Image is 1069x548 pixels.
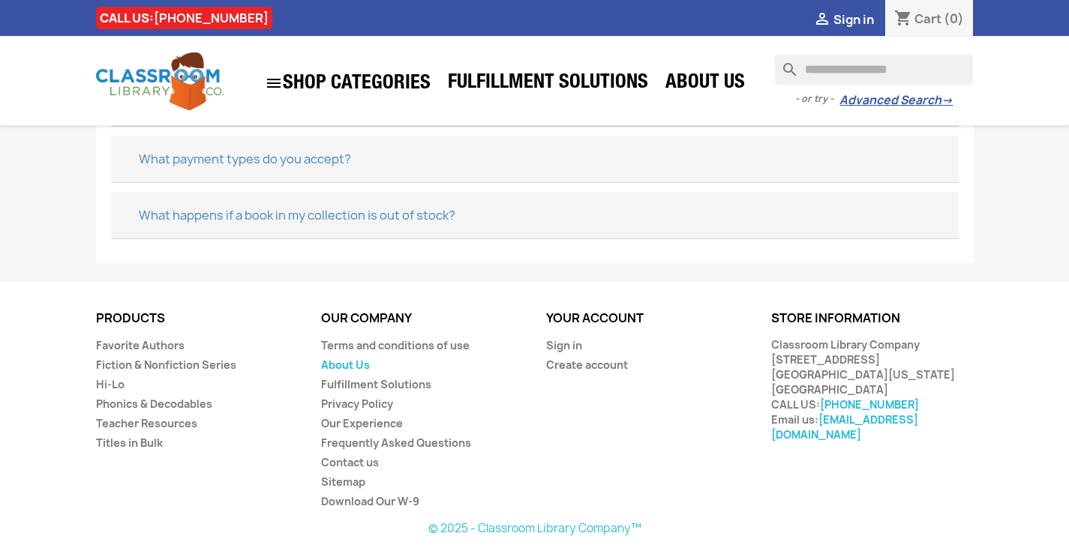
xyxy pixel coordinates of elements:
[775,55,793,73] i: search
[96,52,224,110] img: Classroom Library Company
[833,11,874,28] span: Sign in
[96,436,163,450] a: Titles in Bulk
[96,358,236,372] a: Fiction & Nonfiction Series
[126,201,468,229] button: What happens if a book in my collection is out of stock?
[813,11,874,28] a:  Sign in
[771,312,974,325] p: Store information
[96,7,272,29] div: CALL US:
[546,310,644,326] a: Your account
[96,377,125,391] a: Hi-Lo
[839,93,953,108] a: Advanced Search→
[321,358,370,372] a: About Us
[546,358,628,372] a: Create account
[428,520,641,536] a: © 2025 - Classroom Library Company™
[321,338,470,352] a: Terms and conditions of use
[321,377,431,391] a: Fulfillment Solutions
[775,55,973,85] input: Search
[321,455,379,469] a: Contact us
[257,67,438,100] a: SHOP CATEGORIES
[96,338,185,352] a: Favorite Authors
[154,10,269,26] a: [PHONE_NUMBER]
[321,397,393,411] a: Privacy Policy
[321,416,403,430] a: Our Experience
[321,312,524,325] p: Our company
[321,475,365,489] a: Sitemap
[321,436,471,450] a: Frequently Asked Questions
[546,338,582,352] a: Sign in
[96,397,212,411] a: Phonics & Decodables
[321,494,419,508] a: Download Our W-9
[941,93,953,108] span: →
[96,312,299,325] p: Products
[771,412,918,442] a: [EMAIL_ADDRESS][DOMAIN_NAME]
[96,416,197,430] a: Teacher Resources
[795,91,839,106] span: - or try -
[658,69,752,99] a: About Us
[914,10,941,27] span: Cart
[771,337,974,442] div: Classroom Library Company [STREET_ADDRESS] [GEOGRAPHIC_DATA][US_STATE] [GEOGRAPHIC_DATA] CALL US:...
[894,10,912,28] i: shopping_cart
[126,145,364,173] button: What payment types do you accept?
[944,10,964,27] span: (0)
[265,74,283,92] i: 
[820,397,919,412] a: [PHONE_NUMBER]
[440,69,656,99] a: Fulfillment Solutions
[813,11,831,29] i: 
